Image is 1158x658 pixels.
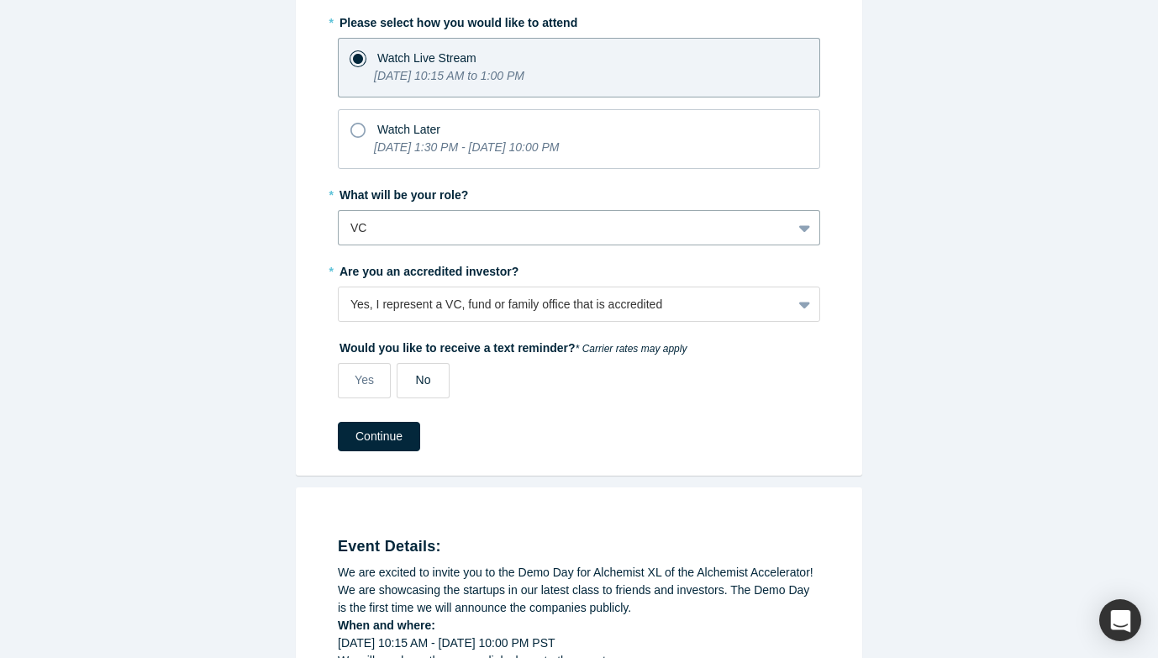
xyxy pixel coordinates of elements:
[374,140,559,154] i: [DATE] 1:30 PM - [DATE] 10:00 PM
[338,634,820,652] div: [DATE] 10:15 AM - [DATE] 10:00 PM PST
[338,564,820,582] div: We are excited to invite you to the Demo Day for Alchemist XL of the Alchemist Accelerator!
[377,123,440,136] span: Watch Later
[355,373,374,387] span: Yes
[338,538,441,555] strong: Event Details:
[338,334,820,357] label: Would you like to receive a text reminder?
[338,422,420,451] button: Continue
[416,373,431,387] span: No
[576,343,687,355] em: * Carrier rates may apply
[338,582,820,617] div: We are showcasing the startups in our latest class to friends and investors. The Demo Day is the ...
[338,8,820,32] label: Please select how you would like to attend
[338,181,820,204] label: What will be your role?
[338,257,820,281] label: Are you an accredited investor?
[374,69,524,82] i: [DATE] 10:15 AM to 1:00 PM
[350,296,780,313] div: Yes, I represent a VC, fund or family office that is accredited
[338,619,435,632] strong: When and where:
[377,51,476,65] span: Watch Live Stream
